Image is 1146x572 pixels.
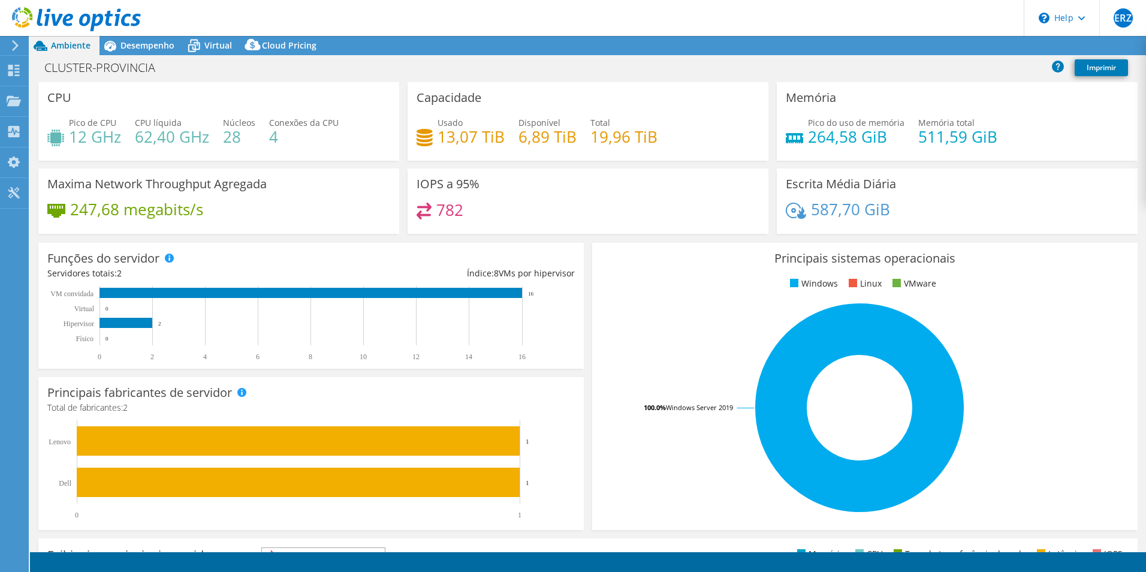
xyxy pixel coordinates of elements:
h4: 28 [223,130,255,143]
li: Memória [794,547,845,561]
h3: Maxima Network Throughput Agregada [47,177,267,191]
h3: Capacidade [417,91,481,104]
h4: Total de fabricantes: [47,401,575,414]
text: 0 [105,306,108,312]
tspan: Windows Server 2019 [666,403,733,412]
text: 1 [518,511,521,519]
span: 8 [494,267,499,279]
text: Virtual [74,305,95,313]
h3: Escrita Média Diária [786,177,896,191]
tspan: Físico [76,335,94,343]
span: Disponível [518,117,560,128]
span: CPU líquida [135,117,182,128]
h4: 4 [269,130,339,143]
li: Taxa de transferência de rede [891,547,1026,561]
h4: 782 [436,203,463,216]
text: 1 [526,479,529,486]
text: 8 [309,353,312,361]
text: 16 [528,291,534,297]
h3: CPU [47,91,71,104]
h3: Principais fabricantes de servidor [47,386,232,399]
h1: CLUSTER-PROVINCIA [39,61,174,74]
text: 2 [158,321,161,327]
text: 14 [465,353,472,361]
li: Latência [1034,547,1082,561]
span: Conexões da CPU [269,117,339,128]
li: Linux [846,277,882,290]
text: 12 [412,353,420,361]
text: 10 [360,353,367,361]
div: Índice: VMs por hipervisor [311,267,575,280]
svg: \n [1039,13,1050,23]
text: 16 [518,353,526,361]
text: 1 [526,438,529,445]
h4: 13,07 TiB [438,130,505,143]
h3: IOPS a 95% [417,177,479,191]
div: Servidores totais: [47,267,311,280]
li: VMware [889,277,936,290]
h4: 511,59 GiB [918,130,997,143]
span: Ambiente [51,40,91,51]
span: Pico do uso de memória [808,117,904,128]
span: ERZ [1114,8,1133,28]
span: Pico de CPU [69,117,116,128]
text: 4 [203,353,207,361]
span: Memória total [918,117,975,128]
text: Dell [59,479,71,487]
text: VM convidada [50,290,94,298]
h3: Principais sistemas operacionais [601,252,1129,265]
span: IOPS [262,548,385,562]
span: Núcleos [223,117,255,128]
li: CPU [852,547,883,561]
span: Desempenho [120,40,174,51]
text: Lenovo [49,438,71,446]
h4: 247,68 megabits/s [70,203,203,216]
text: 0 [105,336,108,342]
h4: 264,58 GiB [808,130,904,143]
span: Usado [438,117,463,128]
text: 0 [98,353,101,361]
text: 6 [256,353,260,361]
span: Cloud Pricing [262,40,316,51]
span: Virtual [204,40,232,51]
h4: 587,70 GiB [811,203,890,216]
text: 0 [75,511,79,519]
li: IOPS [1090,547,1123,561]
tspan: 100.0% [644,403,666,412]
h4: 62,40 GHz [135,130,209,143]
h4: 6,89 TiB [518,130,577,143]
li: Windows [787,277,838,290]
a: Imprimir [1075,59,1128,76]
text: Hipervisor [64,320,94,328]
h4: 12 GHz [69,130,121,143]
h4: 19,96 TiB [590,130,658,143]
span: Total [590,117,610,128]
h3: Memória [786,91,836,104]
span: 2 [123,402,128,413]
span: 2 [117,267,122,279]
text: 2 [150,353,154,361]
h3: Funções do servidor [47,252,159,265]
